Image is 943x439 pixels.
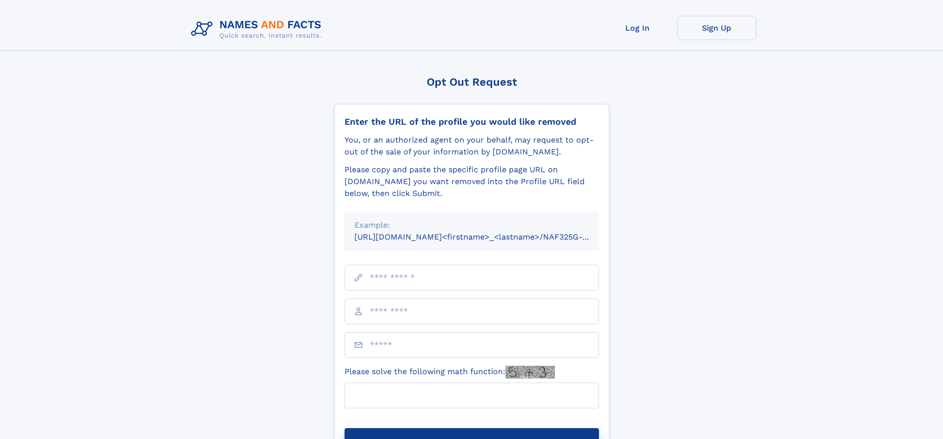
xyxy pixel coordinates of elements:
[345,366,555,379] label: Please solve the following math function:
[345,116,599,127] div: Enter the URL of the profile you would like removed
[354,219,589,231] div: Example:
[598,16,677,40] a: Log In
[345,164,599,199] div: Please copy and paste the specific profile page URL on [DOMAIN_NAME] you want removed into the Pr...
[354,232,618,242] small: [URL][DOMAIN_NAME]<firstname>_<lastname>/NAF325G-xxxxxxxx
[345,134,599,158] div: You, or an authorized agent on your behalf, may request to opt-out of the sale of your informatio...
[677,16,756,40] a: Sign Up
[334,76,609,88] div: Opt Out Request
[187,16,330,43] img: Logo Names and Facts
